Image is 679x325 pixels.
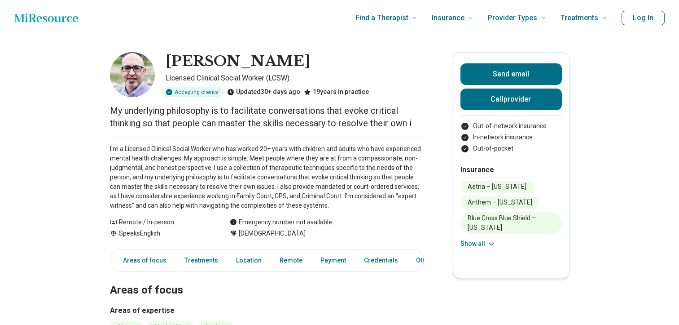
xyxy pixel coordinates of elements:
a: Other [411,251,443,270]
button: Show all [460,239,496,249]
div: 19 years in practice [304,87,369,97]
a: Areas of focus [112,251,172,270]
div: Remote / In-person [110,218,212,227]
p: My underlying philosophy is to facilitate conversations that evoke critical thinking so that peop... [110,104,424,129]
h1: [PERSON_NAME] [166,52,310,71]
span: Treatments [561,12,598,24]
a: Treatments [179,251,223,270]
img: Keith Rivera, Licensed Clinical Social Worker (LCSW) [110,52,155,97]
h2: Areas of focus [110,261,424,298]
p: I'm a Licensed Clinical Social Worker who has worked 20+ years with children and adults who have ... [110,144,424,210]
a: Location [231,251,267,270]
a: Home page [14,9,78,27]
a: Payment [315,251,351,270]
a: Credentials [359,251,403,270]
span: Insurance [432,12,464,24]
span: [DEMOGRAPHIC_DATA] [239,229,306,238]
li: Aetna – [US_STATE] [460,181,534,193]
button: Send email [460,63,562,85]
div: Accepting clients [162,87,223,97]
button: Log In [622,11,665,25]
h2: Insurance [460,165,562,175]
div: Speaks English [110,229,212,238]
li: In-network insurance [460,133,562,142]
li: Anthem – [US_STATE] [460,196,539,209]
button: Callprovider [460,89,562,110]
li: Out-of-pocket [460,144,562,153]
a: Remote [274,251,308,270]
div: Emergency number not available [230,218,332,227]
h3: Areas of expertise [110,305,424,316]
span: Provider Types [488,12,537,24]
li: Out-of-network insurance [460,121,562,131]
span: Find a Therapist [355,12,408,24]
p: Licensed Clinical Social Worker (LCSW) [166,73,424,84]
div: Updated 30+ days ago [227,87,300,97]
ul: Payment options [460,121,562,153]
li: Blue Cross Blue Shield – [US_STATE] [460,212,562,234]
